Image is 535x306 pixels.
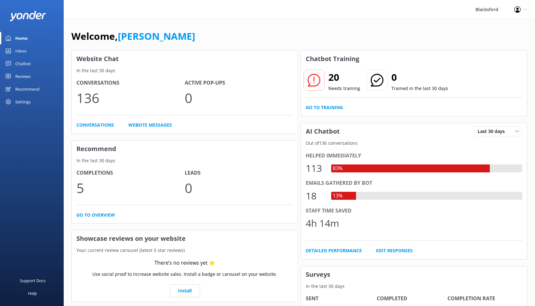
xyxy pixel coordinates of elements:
div: Support Docs [20,274,46,287]
p: Needs training [328,85,360,92]
h4: Completions [76,169,185,177]
div: Inbox [15,45,26,57]
a: Website Messages [128,122,172,129]
h3: Website Chat [72,51,298,67]
h4: Completion Rate [447,295,518,303]
p: Out of 136 conversations [301,140,527,147]
a: Detailed Performance [306,247,362,254]
h4: Conversations [76,79,185,87]
a: Conversations [76,122,114,129]
h4: Active Pop-ups [185,79,293,87]
p: In the last 30 days [72,157,298,164]
div: Home [15,32,28,45]
div: Settings [15,95,31,108]
p: In the last 30 days [301,283,527,290]
p: Your current review carousel (latest 5 star reviews) [72,247,298,254]
h2: 0 [391,70,448,85]
h4: Completed [377,295,448,303]
div: Staff time saved [306,207,522,215]
img: yonder-white-logo.png [10,11,46,21]
span: Last 30 days [478,128,509,135]
a: [PERSON_NAME] [118,30,195,43]
a: Edit Responses [376,247,413,254]
div: 83% [331,164,344,173]
h3: Chatbot Training [301,51,364,67]
div: Reviews [15,70,31,83]
a: Install [170,284,200,297]
p: In the last 30 days [72,67,298,74]
h3: AI Chatbot [301,123,345,140]
p: Use social proof to increase website sales. Install a badge or carousel on your website. [92,271,277,278]
a: Go to Training [306,104,343,111]
div: There’s no reviews yet ⭐ [154,259,215,267]
div: Recommend [15,83,39,95]
p: 136 [76,87,185,108]
div: 13% [331,192,344,200]
h4: Leads [185,169,293,177]
div: Helped immediately [306,152,522,160]
h3: Showcase reviews on your website [72,230,298,247]
div: Help [28,287,37,300]
h4: Sent [306,295,377,303]
div: 18 [306,188,325,204]
div: Emails gathered by bot [306,179,522,187]
div: Chatbot [15,57,31,70]
h2: 20 [328,70,360,85]
p: 0 [185,177,293,198]
h3: Surveys [301,266,527,283]
div: 4h 14m [306,216,339,231]
p: 5 [76,177,185,198]
div: 113 [306,161,325,176]
p: Trained in the last 30 days [391,85,448,92]
a: Go to overview [76,212,115,219]
h1: Welcome, [71,29,195,44]
p: 0 [185,87,293,108]
h3: Recommend [72,141,298,157]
